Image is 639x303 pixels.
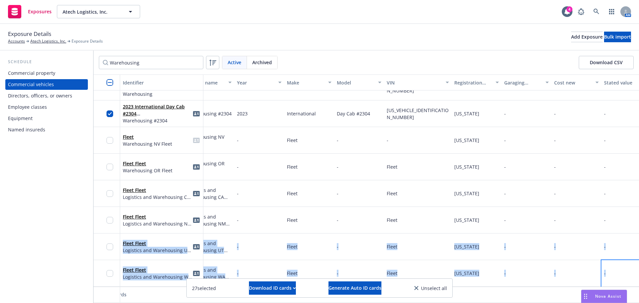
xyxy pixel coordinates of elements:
span: - [604,243,606,250]
span: - [237,270,239,276]
span: - [554,110,556,117]
span: Fleet Fleet [123,187,192,194]
span: - [337,137,338,143]
span: - [554,243,556,250]
span: 2023 [237,110,248,117]
span: Warehousing [123,90,192,97]
span: Fleet [387,190,397,197]
a: Fleet Fleet [123,214,146,220]
button: Registration state [452,75,502,90]
span: [US_STATE] [454,243,479,250]
span: - [504,137,506,144]
div: Display name [187,79,224,86]
span: Fleet [287,217,298,223]
a: Fleet Fleet [123,240,146,246]
span: Fleet Fleet [123,240,192,247]
span: Logistics and Warehousing WA Fleet [123,273,192,280]
span: - [604,190,606,197]
span: Fleet Fleet [123,213,192,220]
span: - [504,110,506,117]
a: Commercial vehicles [5,79,88,90]
div: 4 [566,6,572,12]
input: Toggle Row Selected [106,270,113,277]
span: Warehousing NV Fleet [123,140,172,147]
a: Equipment [5,113,88,124]
a: 2023 International Day Cab #2304 [US_VEHICLE_IDENTIFICATION_NUMBER] [123,103,191,131]
a: idCard [192,163,200,171]
a: idCard [192,216,200,224]
a: Fleet Fleet [123,187,146,193]
a: Commercial property [5,68,88,78]
span: - [337,190,338,197]
a: Named insureds [5,124,88,135]
span: [US_STATE] [454,190,479,197]
span: [US_STATE] [454,217,479,223]
button: Garaging address [502,75,551,90]
span: Warehousing #2304 [123,117,192,124]
span: [US_STATE] [454,164,479,170]
span: Logistics and Warehousing CA Fleet [187,187,232,201]
span: Logistics and Warehousing UT Fleet [187,240,232,254]
span: - [604,270,606,276]
span: - [337,270,338,276]
span: - [237,243,239,250]
span: Exposure Details [8,30,51,38]
span: 2023 International Day Cab #2304 [US_VEHICLE_IDENTIFICATION_NUMBER] [123,103,192,117]
button: Display name [184,75,234,90]
span: Fleet [287,137,298,143]
span: - [504,163,506,170]
a: Employee classes [5,102,88,112]
div: Registration state [454,79,492,86]
span: [US_STATE] [454,137,479,143]
span: - [504,190,506,197]
span: Generate Auto ID cards [328,285,381,291]
a: idCard [192,110,200,118]
input: Toggle Row Selected [106,110,113,117]
input: Toggle Row Selected [106,137,113,144]
span: Logistics and Warehousing NM Fleet [123,220,192,227]
span: - [237,217,239,223]
span: Logistics and Warehousing NM Fleet [187,213,232,227]
span: - [337,164,338,170]
span: [US_STATE] [454,110,479,117]
a: Accounts [8,38,25,44]
span: - [554,164,556,170]
a: Atech Logistics, Inc. [30,38,66,44]
span: idCard [192,243,200,251]
span: - [504,217,506,224]
span: Logistics and Warehousing UT Fleet [123,247,192,254]
button: Download CSV [579,56,634,69]
span: Fleet [387,217,397,223]
div: Garaging address [504,79,541,86]
span: Fleet [123,133,172,140]
span: - [237,190,239,197]
button: Add Exposure [571,32,603,42]
a: Fleet Fleet [123,267,146,273]
span: International [287,110,316,117]
span: - [237,164,239,170]
span: - [504,270,506,277]
span: Warehousing NV Fleet [187,133,232,147]
span: - [387,137,388,143]
input: Toggle Row Selected [106,164,113,170]
div: Drag to move [581,290,590,303]
span: Fleet [287,164,298,170]
span: Warehousing OR Fleet [123,167,172,174]
span: - [604,110,606,117]
input: Toggle Row Selected [106,217,113,224]
span: idCard [192,269,200,277]
span: Archived [252,59,272,66]
span: Logistics and Warehousing CA Fleet [123,194,192,201]
span: - [504,243,506,250]
span: - [554,217,556,223]
button: Identifier [120,75,203,90]
span: - [604,217,606,223]
span: Fleet Fleet [123,266,192,273]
